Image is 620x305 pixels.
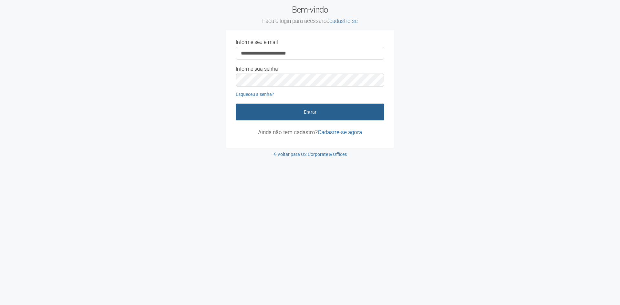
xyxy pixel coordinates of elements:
p: Ainda não tem cadastro? [236,129,384,135]
h2: Bem-vindo [226,5,394,25]
small: Faça o login para acessar [226,18,394,25]
button: Entrar [236,104,384,120]
label: Informe seu e-mail [236,39,278,45]
a: Cadastre-se agora [318,129,362,136]
label: Informe sua senha [236,66,278,72]
a: cadastre-se [329,18,358,24]
span: ou [324,18,358,24]
a: Esqueceu a senha? [236,92,274,97]
a: Voltar para O2 Corporate & Offices [274,152,347,157]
